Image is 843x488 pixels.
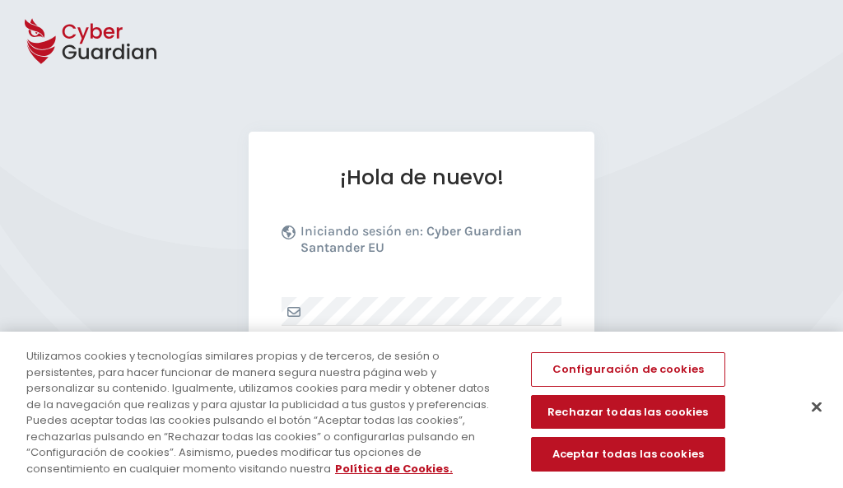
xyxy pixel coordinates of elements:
[531,395,725,430] button: Rechazar todas las cookies
[531,437,725,472] button: Aceptar todas las cookies
[335,461,453,476] a: Más información sobre su privacidad, se abre en una nueva pestaña
[300,223,522,255] b: Cyber Guardian Santander EU
[531,352,725,387] button: Configuración de cookies, Abre el cuadro de diálogo del centro de preferencias.
[300,223,557,264] p: Iniciando sesión en:
[282,165,561,190] h1: ¡Hola de nuevo!
[799,389,835,425] button: Cerrar
[26,348,505,476] div: Utilizamos cookies y tecnologías similares propias y de terceros, de sesión o persistentes, para ...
